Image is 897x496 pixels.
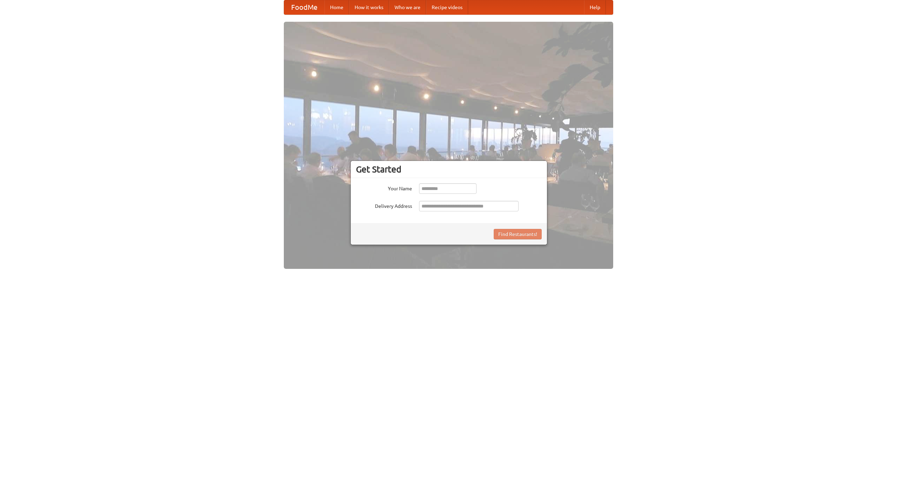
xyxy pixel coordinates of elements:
h3: Get Started [356,164,542,175]
a: Home [324,0,349,14]
a: How it works [349,0,389,14]
a: Help [584,0,606,14]
a: Who we are [389,0,426,14]
a: Recipe videos [426,0,468,14]
label: Delivery Address [356,201,412,210]
label: Your Name [356,183,412,192]
button: Find Restaurants! [494,229,542,239]
a: FoodMe [284,0,324,14]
